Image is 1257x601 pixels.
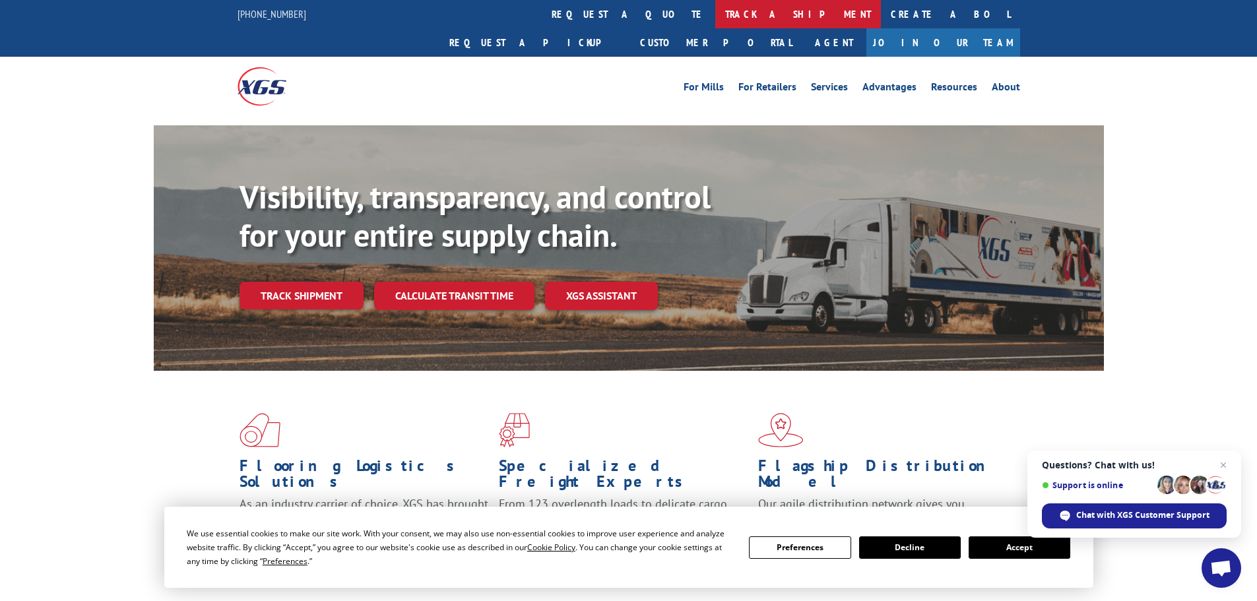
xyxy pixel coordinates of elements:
a: Join Our Team [866,28,1020,57]
span: Support is online [1042,480,1153,490]
a: Agent [802,28,866,57]
a: Request a pickup [439,28,630,57]
a: XGS ASSISTANT [545,282,658,310]
img: xgs-icon-total-supply-chain-intelligence-red [240,413,280,447]
div: Chat with XGS Customer Support [1042,503,1227,528]
span: Questions? Chat with us! [1042,460,1227,470]
a: Track shipment [240,282,364,309]
div: We use essential cookies to make our site work. With your consent, we may also use non-essential ... [187,526,733,568]
img: xgs-icon-focused-on-flooring-red [499,413,530,447]
a: Resources [931,82,977,96]
a: [PHONE_NUMBER] [238,7,306,20]
a: Customer Portal [630,28,802,57]
span: Close chat [1215,457,1231,473]
h1: Flagship Distribution Model [758,458,1008,496]
a: Calculate transit time [374,282,534,310]
button: Decline [859,536,961,559]
h1: Flooring Logistics Solutions [240,458,489,496]
img: xgs-icon-flagship-distribution-model-red [758,413,804,447]
a: For Retailers [738,82,796,96]
span: Cookie Policy [527,542,575,553]
button: Preferences [749,536,851,559]
span: Our agile distribution network gives you nationwide inventory management on demand. [758,496,1001,527]
span: Preferences [263,555,307,567]
a: Advantages [862,82,917,96]
a: Services [811,82,848,96]
span: As an industry carrier of choice, XGS has brought innovation and dedication to flooring logistics... [240,496,488,543]
button: Accept [969,536,1070,559]
a: About [992,82,1020,96]
a: For Mills [684,82,724,96]
h1: Specialized Freight Experts [499,458,748,496]
span: Chat with XGS Customer Support [1076,509,1209,521]
div: Open chat [1202,548,1241,588]
p: From 123 overlength loads to delicate cargo, our experienced staff knows the best way to move you... [499,496,748,555]
div: Cookie Consent Prompt [164,507,1093,588]
b: Visibility, transparency, and control for your entire supply chain. [240,176,711,255]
